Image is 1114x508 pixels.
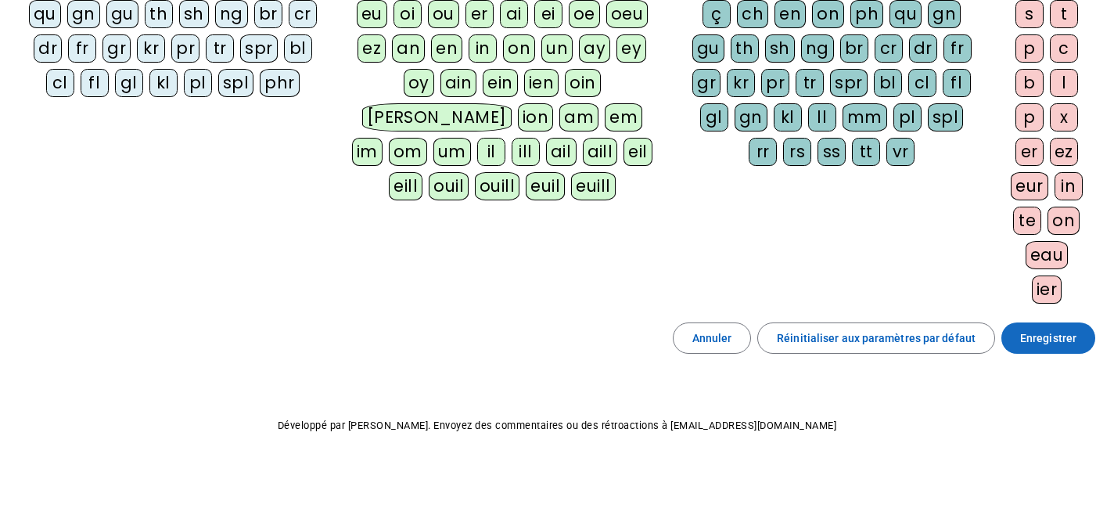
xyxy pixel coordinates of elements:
div: er [1015,138,1044,166]
div: fl [943,69,971,97]
div: spr [830,69,868,97]
div: eur [1011,172,1048,200]
div: euill [571,172,615,200]
div: te [1013,207,1041,235]
div: br [840,34,868,63]
span: Réinitialiser aux paramètres par défaut [777,329,976,348]
div: dr [909,34,937,63]
div: ez [1050,138,1078,166]
div: fr [943,34,972,63]
button: Enregistrer [1001,322,1095,354]
div: dr [34,34,62,63]
div: oy [404,69,434,97]
div: tt [852,138,880,166]
div: ion [518,103,554,132]
div: am [559,103,598,132]
div: un [541,34,573,63]
div: en [431,34,462,63]
div: ez [358,34,386,63]
div: kl [774,103,802,132]
div: on [503,34,535,63]
div: th [731,34,759,63]
p: Développé par [PERSON_NAME]. Envoyez des commentaires ou des rétroactions à [EMAIL_ADDRESS][DOMAI... [13,416,1101,435]
div: spl [928,103,964,132]
div: eill [389,172,422,200]
div: oin [565,69,601,97]
div: kr [727,69,755,97]
div: phr [260,69,300,97]
div: il [477,138,505,166]
div: um [433,138,471,166]
div: tr [206,34,234,63]
div: gr [102,34,131,63]
div: mm [843,103,887,132]
div: bl [874,69,902,97]
button: Réinitialiser aux paramètres par défaut [757,322,995,354]
div: l [1050,69,1078,97]
div: vr [886,138,915,166]
div: eau [1026,241,1069,269]
div: em [605,103,642,132]
div: kl [149,69,178,97]
div: c [1050,34,1078,63]
div: euil [526,172,565,200]
div: gl [115,69,143,97]
div: pl [893,103,922,132]
div: gl [700,103,728,132]
div: gu [692,34,724,63]
div: fr [68,34,96,63]
div: eil [623,138,652,166]
div: ill [512,138,540,166]
div: aill [583,138,618,166]
div: pl [184,69,212,97]
div: ss [818,138,846,166]
div: cl [908,69,936,97]
div: sh [765,34,795,63]
div: an [392,34,425,63]
div: cl [46,69,74,97]
div: ng [801,34,834,63]
div: pr [761,69,789,97]
div: im [352,138,383,166]
div: spl [218,69,254,97]
div: spr [240,34,278,63]
div: bl [284,34,312,63]
div: ll [808,103,836,132]
button: Annuler [673,322,752,354]
div: ail [546,138,577,166]
div: ay [579,34,610,63]
div: b [1015,69,1044,97]
div: pr [171,34,199,63]
div: ouill [475,172,519,200]
div: p [1015,34,1044,63]
div: fl [81,69,109,97]
div: ouil [429,172,469,200]
div: gn [735,103,767,132]
div: ier [1032,276,1062,304]
div: x [1050,103,1078,132]
div: p [1015,103,1044,132]
span: Enregistrer [1020,329,1076,348]
div: gr [692,69,721,97]
div: in [1055,172,1083,200]
div: kr [137,34,165,63]
div: ein [483,69,518,97]
div: rs [783,138,811,166]
div: ien [524,69,559,97]
div: in [469,34,497,63]
div: ey [616,34,646,63]
div: om [389,138,427,166]
div: tr [796,69,824,97]
span: Annuler [692,329,732,348]
div: rr [749,138,777,166]
div: on [1048,207,1080,235]
div: cr [875,34,903,63]
div: [PERSON_NAME] [362,103,512,132]
div: ain [440,69,477,97]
